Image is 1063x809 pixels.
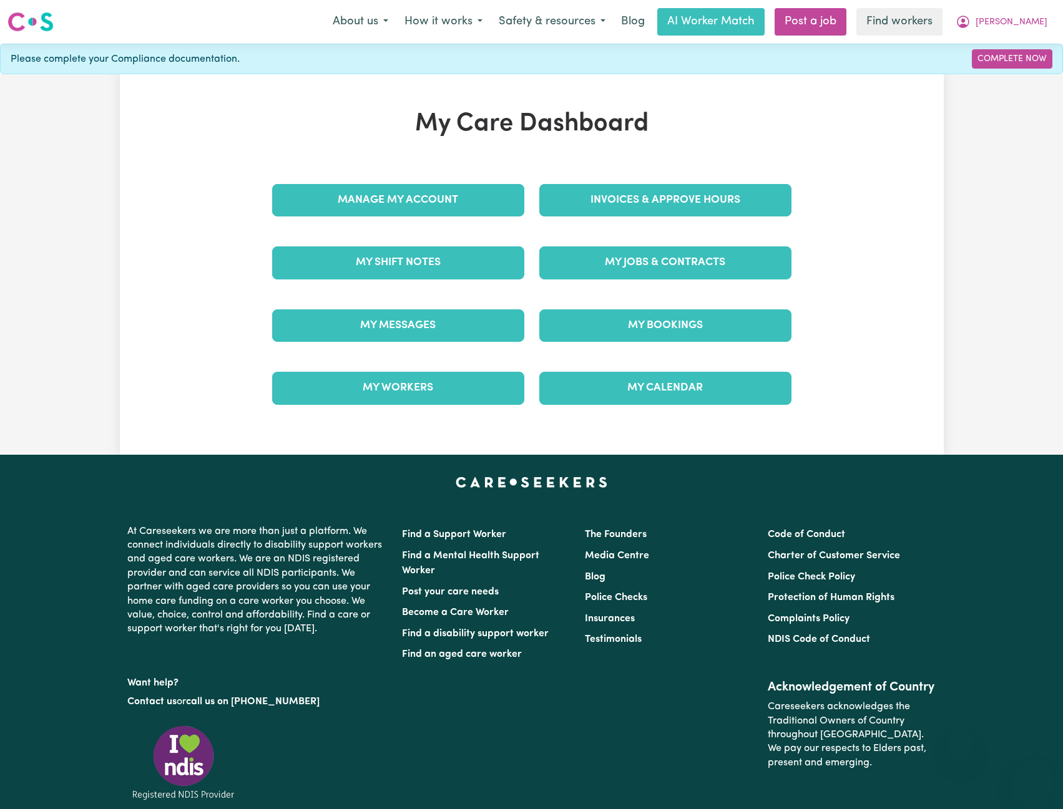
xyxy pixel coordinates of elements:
[614,8,652,36] a: Blog
[768,572,855,582] a: Police Check Policy
[768,695,936,775] p: Careseekers acknowledges the Traditional Owners of Country throughout [GEOGRAPHIC_DATA]. We pay o...
[456,477,607,487] a: Careseekers home page
[768,551,900,561] a: Charter of Customer Service
[491,9,614,35] button: Safety & resources
[585,634,642,644] a: Testimonials
[1013,759,1053,799] iframe: Button to launch messaging window
[127,690,387,714] p: or
[272,309,524,342] a: My Messages
[768,593,894,603] a: Protection of Human Rights
[127,520,387,641] p: At Careseekers we are more than just a platform. We connect individuals directly to disability su...
[775,8,846,36] a: Post a job
[402,530,506,540] a: Find a Support Worker
[972,49,1052,69] a: Complete Now
[768,680,936,695] h2: Acknowledgement of Country
[539,184,791,216] a: Invoices & Approve Hours
[585,614,635,624] a: Insurances
[657,8,765,36] a: AI Worker Match
[768,530,845,540] a: Code of Conduct
[402,629,549,639] a: Find a disability support worker
[402,649,522,659] a: Find an aged care worker
[325,9,396,35] button: About us
[127,671,387,690] p: Want help?
[768,634,870,644] a: NDIS Code of Conduct
[402,587,499,597] a: Post your care needs
[7,11,54,33] img: Careseekers logo
[11,52,240,67] span: Please complete your Compliance documentation.
[768,614,850,624] a: Complaints Policy
[856,8,943,36] a: Find workers
[585,572,605,582] a: Blog
[396,9,491,35] button: How it works
[539,372,791,404] a: My Calendar
[402,551,539,576] a: Find a Mental Health Support Worker
[272,246,524,279] a: My Shift Notes
[127,724,240,802] img: Registered NDIS provider
[7,7,54,36] a: Careseekers logo
[265,109,799,139] h1: My Care Dashboard
[127,697,177,707] a: Contact us
[272,372,524,404] a: My Workers
[539,309,791,342] a: My Bookings
[948,9,1056,35] button: My Account
[976,16,1047,29] span: [PERSON_NAME]
[539,246,791,279] a: My Jobs & Contracts
[585,530,647,540] a: The Founders
[272,184,524,216] a: Manage My Account
[948,729,973,754] iframe: Close message
[186,697,320,707] a: call us on [PHONE_NUMBER]
[585,593,647,603] a: Police Checks
[402,608,509,618] a: Become a Care Worker
[585,551,649,561] a: Media Centre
